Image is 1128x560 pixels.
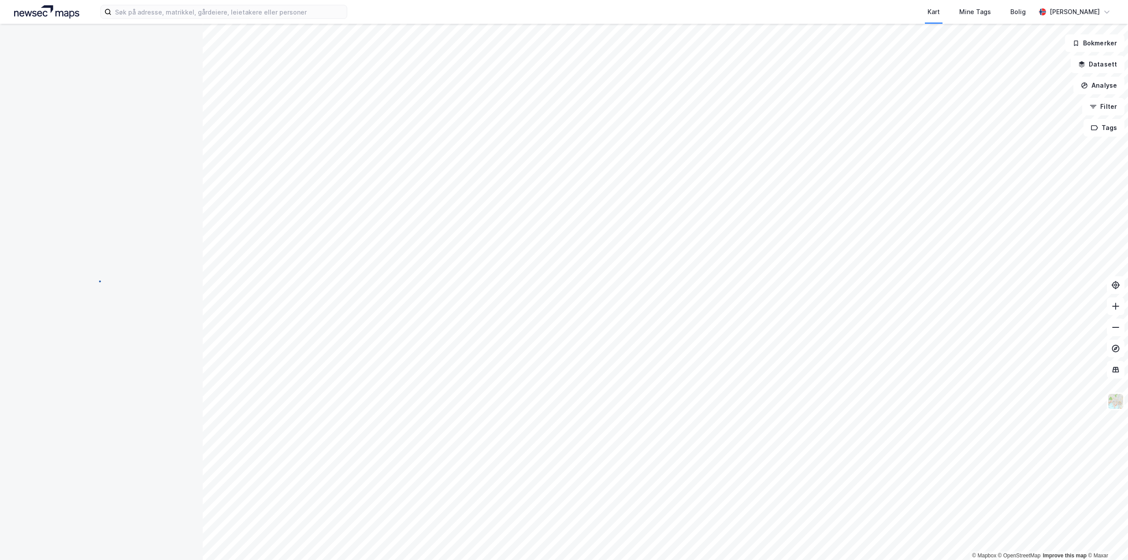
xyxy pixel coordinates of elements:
[1073,77,1124,94] button: Analyse
[1010,7,1026,17] div: Bolig
[1065,34,1124,52] button: Bokmerker
[928,7,940,17] div: Kart
[1107,393,1124,410] img: Z
[1050,7,1100,17] div: [PERSON_NAME]
[998,553,1041,559] a: OpenStreetMap
[1043,553,1087,559] a: Improve this map
[111,5,347,19] input: Søk på adresse, matrikkel, gårdeiere, leietakere eller personer
[1071,56,1124,73] button: Datasett
[1082,98,1124,115] button: Filter
[94,280,108,294] img: spinner.a6d8c91a73a9ac5275cf975e30b51cfb.svg
[972,553,996,559] a: Mapbox
[14,5,79,19] img: logo.a4113a55bc3d86da70a041830d287a7e.svg
[1084,518,1128,560] iframe: Chat Widget
[1083,119,1124,137] button: Tags
[959,7,991,17] div: Mine Tags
